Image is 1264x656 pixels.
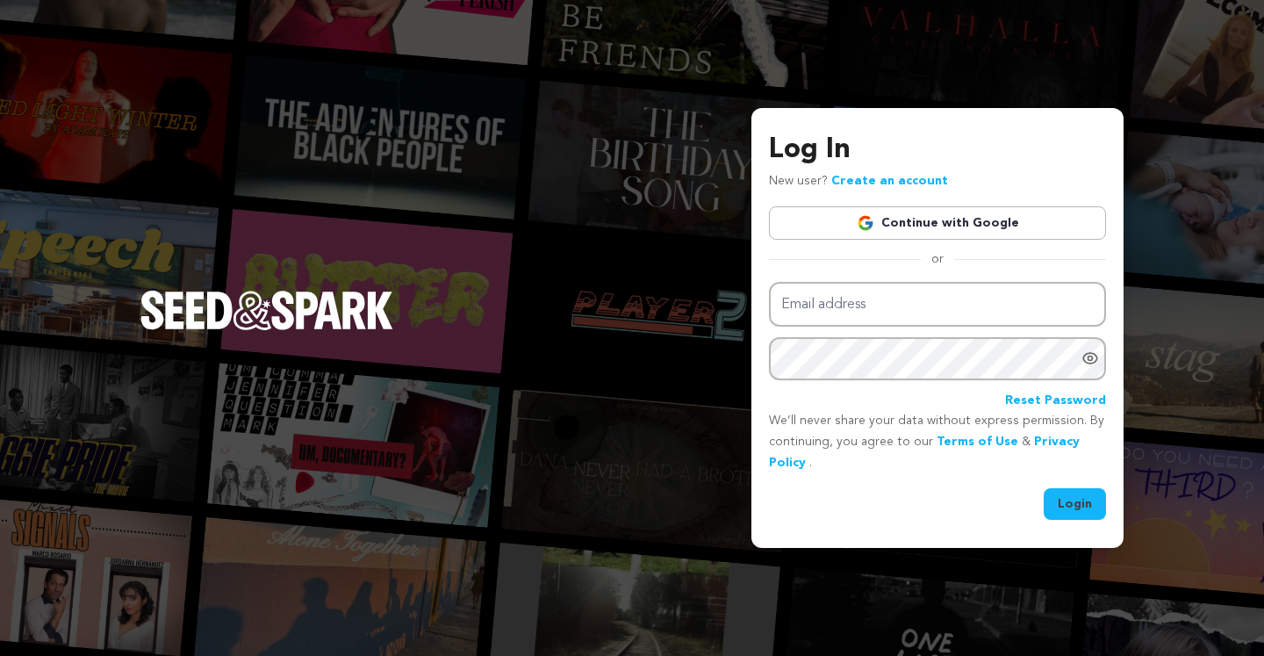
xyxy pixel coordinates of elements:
[1044,488,1106,520] button: Login
[769,206,1106,240] a: Continue with Google
[857,214,874,232] img: Google logo
[769,129,1106,171] h3: Log In
[140,291,393,329] img: Seed&Spark Logo
[769,282,1106,327] input: Email address
[769,411,1106,473] p: We’ll never share your data without express permission. By continuing, you agree to our & .
[1005,391,1106,412] a: Reset Password
[769,171,948,192] p: New user?
[921,250,954,268] span: or
[831,175,948,187] a: Create an account
[1081,350,1099,367] a: Show password as plain text. Warning: this will display your password on the screen.
[937,436,1018,448] a: Terms of Use
[769,436,1080,469] a: Privacy Policy
[140,291,393,364] a: Seed&Spark Homepage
